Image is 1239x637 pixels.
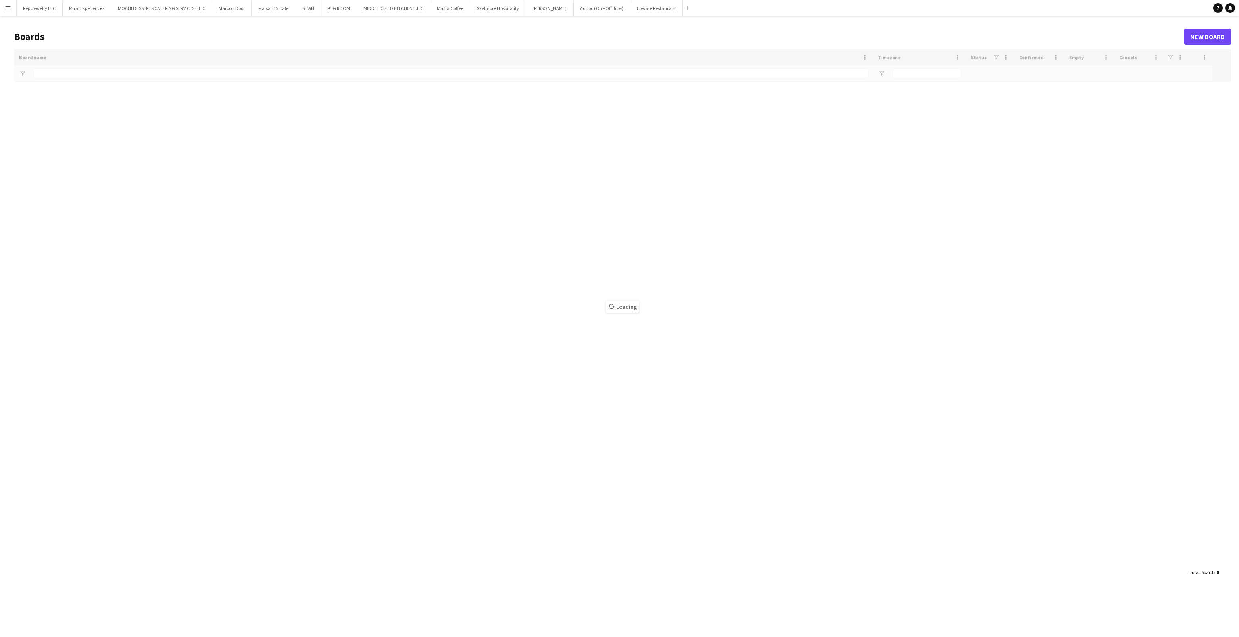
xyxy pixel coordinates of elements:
[1184,29,1231,45] a: New Board
[295,0,321,16] button: BTWN
[14,31,1184,43] h1: Boards
[212,0,252,16] button: Maroon Door
[430,0,470,16] button: Masra Coffee
[574,0,630,16] button: Adhoc (One Off Jobs)
[1189,564,1219,580] div: :
[470,0,526,16] button: Skelmore Hospitality
[17,0,63,16] button: Rep Jewelry LLC
[357,0,430,16] button: MIDDLE CHILD KITCHEN L.L.C
[111,0,212,16] button: MOCHI DESSERTS CATERING SERVICES L.L.C
[1216,569,1219,575] span: 0
[606,301,639,313] span: Loading
[630,0,683,16] button: Elevate Restaurant
[526,0,574,16] button: [PERSON_NAME]
[63,0,111,16] button: Miral Experiences
[1189,569,1215,575] span: Total Boards
[252,0,295,16] button: Maisan15 Cafe
[321,0,357,16] button: KEG ROOM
